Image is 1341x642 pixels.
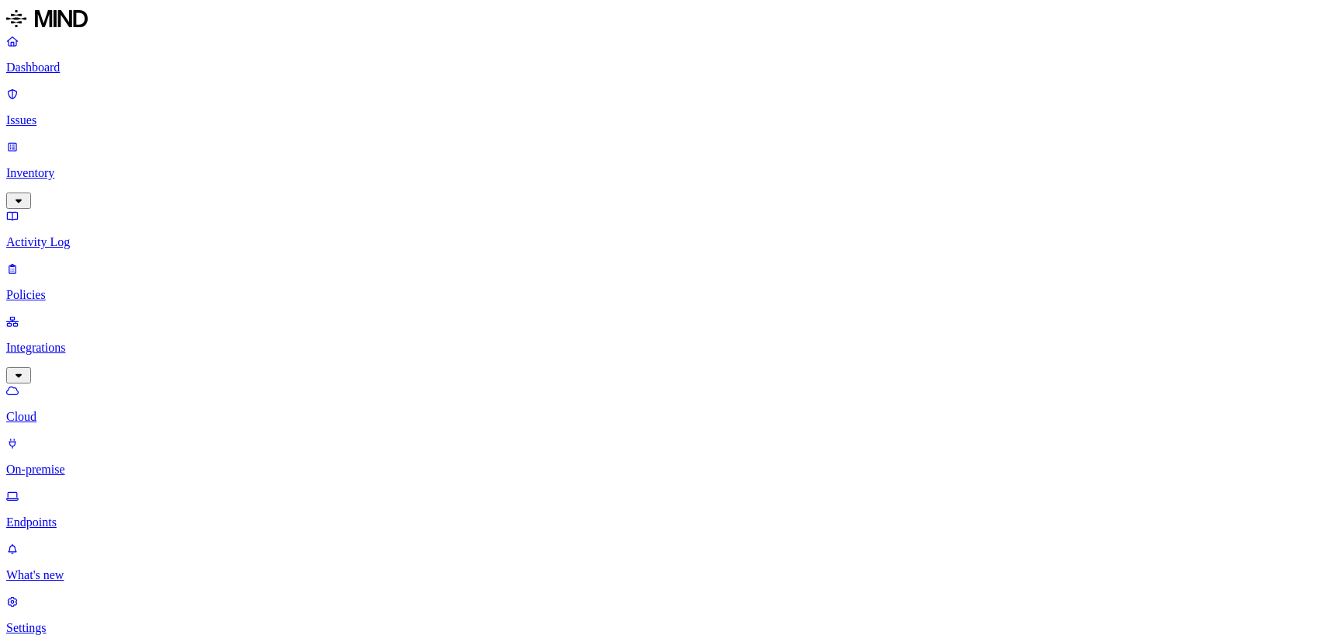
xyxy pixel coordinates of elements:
[6,235,1335,249] p: Activity Log
[6,61,1335,75] p: Dashboard
[6,288,1335,302] p: Policies
[6,209,1335,249] a: Activity Log
[6,383,1335,424] a: Cloud
[6,542,1335,582] a: What's new
[6,87,1335,127] a: Issues
[6,262,1335,302] a: Policies
[6,436,1335,477] a: On-premise
[6,6,1335,34] a: MIND
[6,34,1335,75] a: Dashboard
[6,621,1335,635] p: Settings
[6,314,1335,381] a: Integrations
[6,595,1335,635] a: Settings
[6,341,1335,355] p: Integrations
[6,166,1335,180] p: Inventory
[6,140,1335,206] a: Inventory
[6,410,1335,424] p: Cloud
[6,515,1335,529] p: Endpoints
[6,463,1335,477] p: On-premise
[6,113,1335,127] p: Issues
[6,489,1335,529] a: Endpoints
[6,6,88,31] img: MIND
[6,568,1335,582] p: What's new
